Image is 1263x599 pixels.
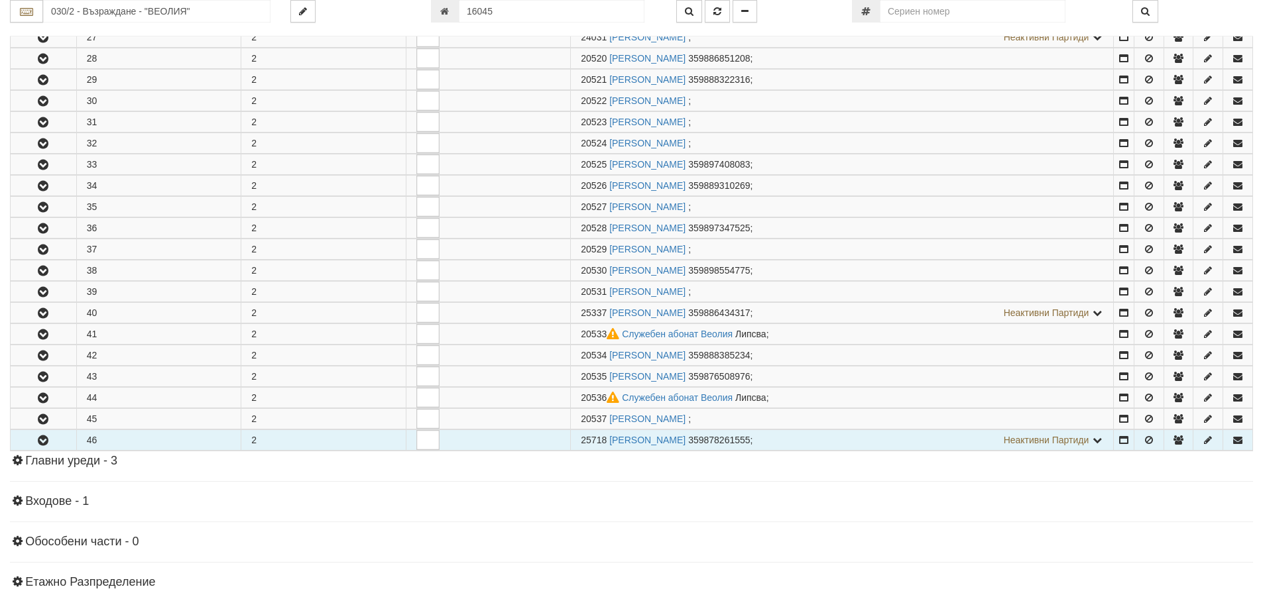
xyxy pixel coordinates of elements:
a: [PERSON_NAME] [609,180,686,191]
span: Партида № [581,32,607,42]
a: [PERSON_NAME] [609,286,686,297]
td: 27 [76,27,241,48]
td: 37 [76,239,241,260]
td: 2 [241,133,406,154]
td: 2 [241,112,406,133]
span: Партида № [581,159,607,170]
span: 359876508976 [688,371,750,382]
span: Партида № [581,223,607,233]
td: 41 [76,324,241,345]
td: 45 [76,409,241,429]
span: Неактивни Партиди [1004,32,1089,42]
span: 359878261555 [688,435,750,445]
span: Партида № [581,180,607,191]
span: Партида № [581,435,607,445]
td: 35 [76,197,241,217]
h4: Обособени части - 0 [10,535,1253,549]
td: ; [571,70,1114,90]
td: 2 [241,430,406,451]
a: [PERSON_NAME] [609,413,686,424]
span: Партида № [581,371,607,382]
td: 39 [76,282,241,302]
td: ; [571,366,1114,387]
td: 29 [76,70,241,90]
td: 2 [241,197,406,217]
span: 359897408083 [688,159,750,170]
a: [PERSON_NAME] [609,223,686,233]
a: [PERSON_NAME] [609,138,686,148]
td: 40 [76,303,241,323]
a: [PERSON_NAME] [609,307,686,318]
td: 2 [241,70,406,90]
td: ; [571,154,1114,175]
a: Служебен абонат Веолия [622,329,733,339]
td: 32 [76,133,241,154]
td: 2 [241,282,406,302]
span: Партида № [581,74,607,85]
td: 34 [76,176,241,196]
td: 30 [76,91,241,111]
a: [PERSON_NAME] [609,435,686,445]
a: [PERSON_NAME] [609,265,686,276]
span: Партида № [581,265,607,276]
span: Партида № [581,244,607,254]
td: ; [571,282,1114,302]
span: Партида № [581,307,607,318]
td: ; [571,48,1114,69]
td: ; [571,409,1114,429]
td: 2 [241,345,406,366]
span: Неактивни Партиди [1004,307,1089,318]
td: 36 [76,218,241,239]
a: [PERSON_NAME] [609,371,686,382]
td: ; [571,345,1114,366]
td: 46 [76,430,241,451]
td: 2 [241,409,406,429]
td: ; [571,260,1114,281]
td: 2 [241,303,406,323]
span: Партида № [581,286,607,297]
td: 38 [76,260,241,281]
td: 2 [241,388,406,408]
td: 2 [241,218,406,239]
span: Партида № [581,201,607,212]
span: 359886434317 [688,307,750,318]
span: Неактивни Партиди [1004,435,1089,445]
td: ; [571,176,1114,196]
td: 33 [76,154,241,175]
a: [PERSON_NAME] [609,117,686,127]
a: [PERSON_NAME] [609,32,686,42]
a: [PERSON_NAME] [609,201,686,212]
span: Партида № [581,329,622,339]
span: 359889310269 [688,180,750,191]
td: 2 [241,260,406,281]
td: 44 [76,388,241,408]
td: ; [571,388,1114,408]
a: [PERSON_NAME] [609,74,686,85]
a: [PERSON_NAME] [609,159,686,170]
td: ; [571,197,1114,217]
td: ; [571,239,1114,260]
td: 2 [241,91,406,111]
span: 359888322316 [688,74,750,85]
td: 2 [241,48,406,69]
td: ; [571,430,1114,451]
td: 43 [76,366,241,387]
td: 31 [76,112,241,133]
td: ; [571,218,1114,239]
h4: Етажно Разпределение [10,576,1253,589]
a: [PERSON_NAME] [609,244,686,254]
td: ; [571,112,1114,133]
td: ; [571,133,1114,154]
span: Партида № [581,392,622,403]
span: 359888385234 [688,350,750,360]
td: 2 [241,154,406,175]
span: 359897347525 [688,223,750,233]
span: Партида № [581,95,607,106]
td: ; [571,27,1114,48]
a: Служебен абонат Веолия [622,392,733,403]
span: Партида № [581,413,607,424]
span: Липсва [735,392,766,403]
td: 2 [241,176,406,196]
a: [PERSON_NAME] [609,350,686,360]
td: 2 [241,324,406,345]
